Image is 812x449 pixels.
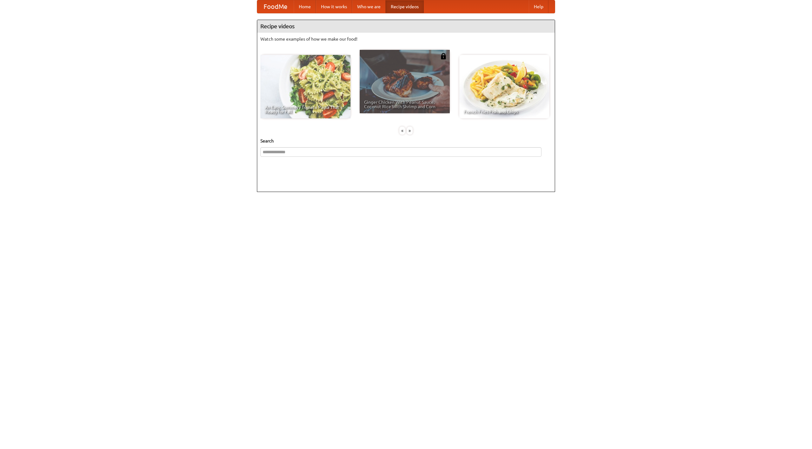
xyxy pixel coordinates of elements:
[260,138,552,144] h5: Search
[260,36,552,42] p: Watch some examples of how we make our food!
[352,0,386,13] a: Who we are
[265,105,346,114] span: An Easy, Summery Tomato Pasta That's Ready for Fall
[440,53,447,59] img: 483408.png
[257,20,555,33] h4: Recipe videos
[464,109,545,114] span: French Fries Fish and Chips
[294,0,316,13] a: Home
[529,0,548,13] a: Help
[407,127,413,135] div: »
[260,55,350,118] a: An Easy, Summery Tomato Pasta That's Ready for Fall
[459,55,549,118] a: French Fries Fish and Chips
[386,0,424,13] a: Recipe videos
[399,127,405,135] div: «
[257,0,294,13] a: FoodMe
[316,0,352,13] a: How it works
